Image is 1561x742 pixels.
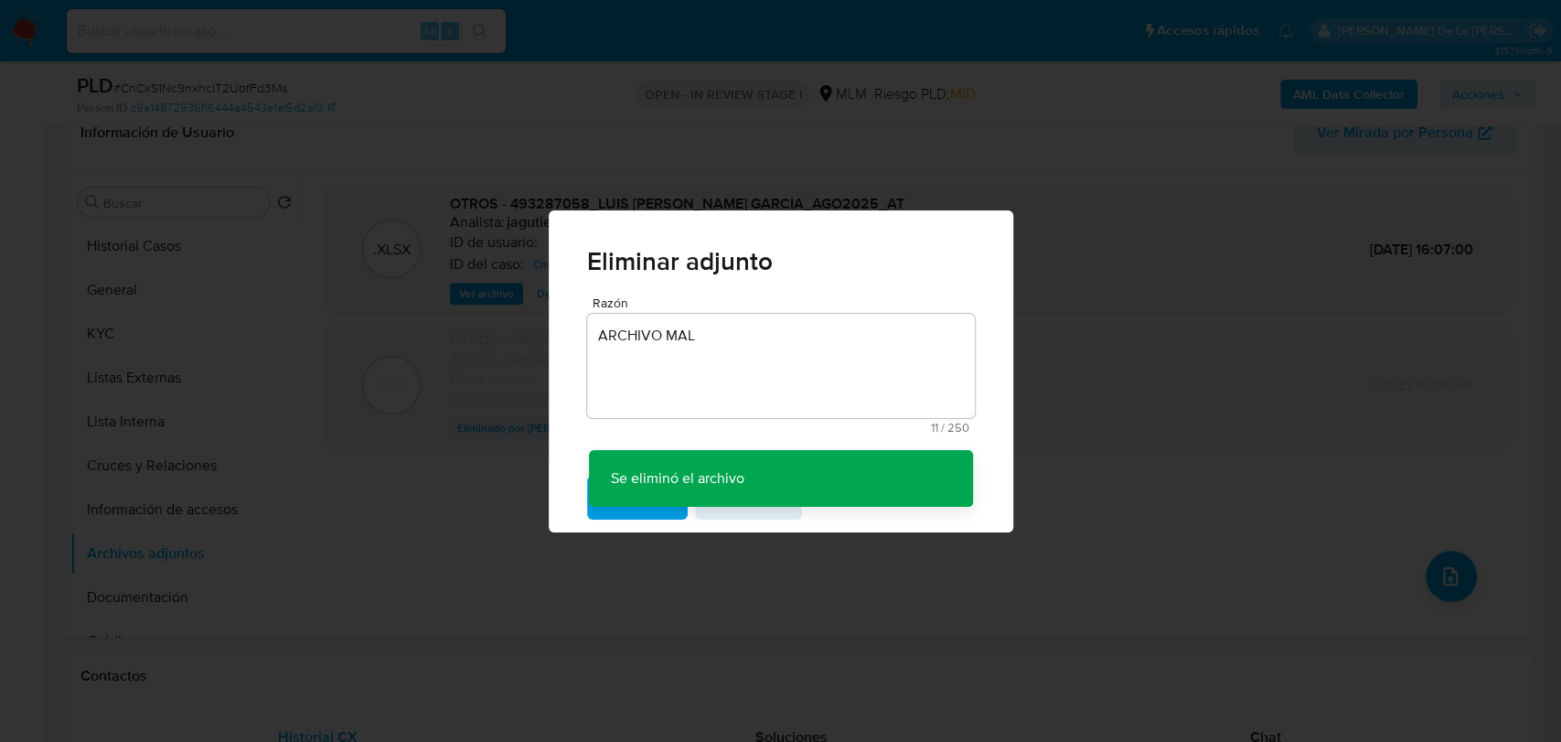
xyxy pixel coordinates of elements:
span: Razón [593,296,980,310]
textarea: Razón [587,314,975,418]
span: Máximo 250 caracteres [593,422,969,434]
span: Eliminar adjunto [587,249,975,274]
span: Cancelar [719,478,778,518]
span: Eliminar [611,478,664,518]
p: Se eliminó el archivo [589,450,766,507]
button: Eliminar [587,476,688,520]
div: Eliminar adjunto [549,210,1013,532]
